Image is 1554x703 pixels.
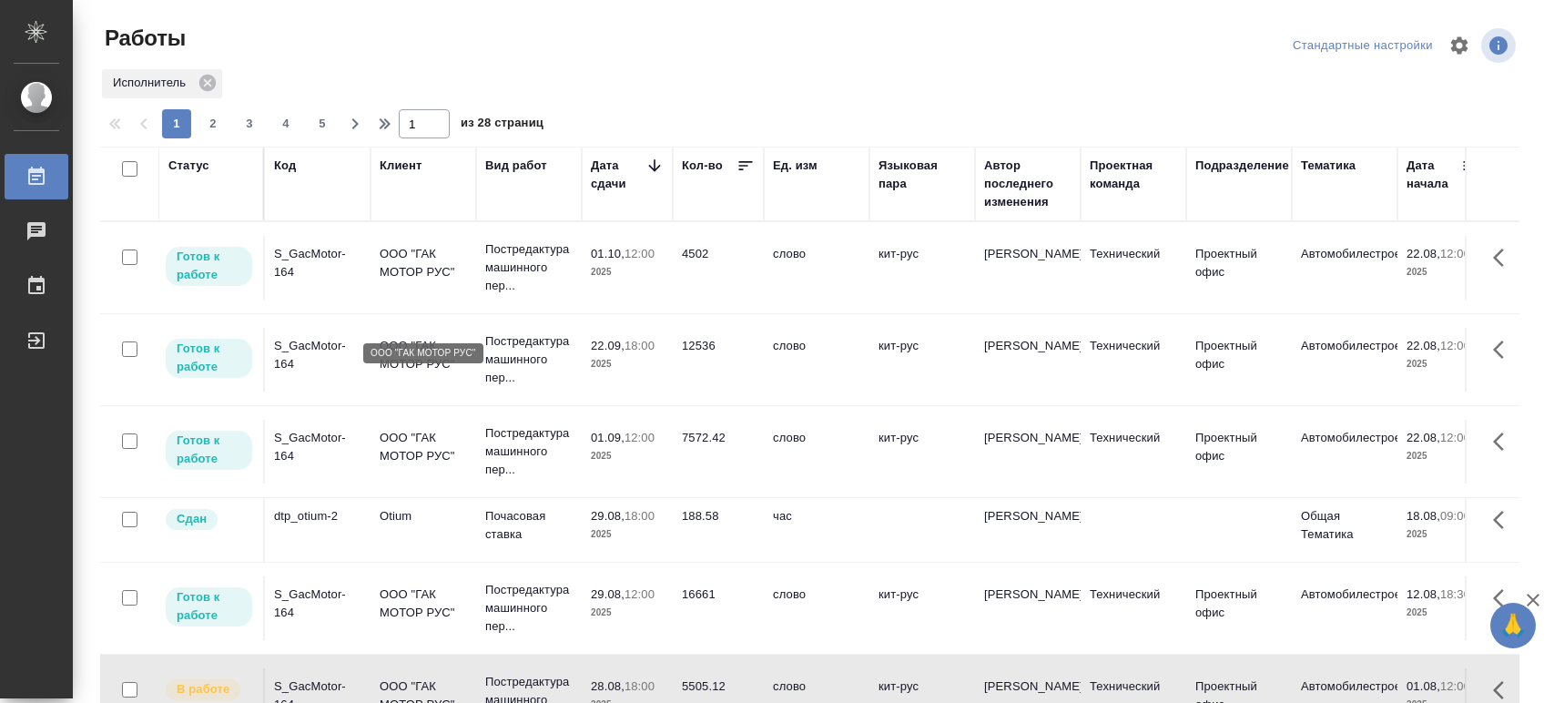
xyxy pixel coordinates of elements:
[1407,157,1461,193] div: Дата начала
[1490,603,1536,648] button: 🙏
[673,420,764,484] td: 7572.42
[975,576,1081,640] td: [PERSON_NAME]
[1440,587,1470,601] p: 18:30
[625,679,655,693] p: 18:00
[1482,420,1526,464] button: Здесь прячутся важные кнопки
[235,115,264,133] span: 3
[168,157,209,175] div: Статус
[308,109,337,138] button: 5
[682,157,723,175] div: Кол-во
[198,115,228,133] span: 2
[1301,245,1388,263] p: Автомобилестроение
[308,115,337,133] span: 5
[975,236,1081,300] td: [PERSON_NAME]
[591,431,625,444] p: 01.09,
[485,240,573,295] p: Постредактура машинного пер...
[1440,509,1470,523] p: 09:00
[591,604,664,622] p: 2025
[1186,576,1292,640] td: Проектный офис
[485,581,573,636] p: Постредактура машинного пер...
[1301,507,1388,544] p: Общая Тематика
[773,157,818,175] div: Ед. изм
[380,586,467,622] p: ООО "ГАК МОТОР РУС"
[485,424,573,479] p: Постредактура машинного пер...
[177,588,241,625] p: Готов к работе
[1440,679,1470,693] p: 12:00
[1440,339,1470,352] p: 12:00
[1407,604,1479,622] p: 2025
[102,69,222,98] div: Исполнитель
[274,337,361,373] div: S_GacMotor-164
[1081,328,1186,392] td: Технический
[673,498,764,562] td: 188.58
[1498,606,1529,645] span: 🙏
[198,109,228,138] button: 2
[1090,157,1177,193] div: Проектная команда
[1081,576,1186,640] td: Технический
[274,429,361,465] div: S_GacMotor-164
[1186,420,1292,484] td: Проектный офис
[869,420,975,484] td: кит-рус
[1407,679,1440,693] p: 01.08,
[1440,247,1470,260] p: 12:00
[591,355,664,373] p: 2025
[274,157,296,175] div: Код
[1482,236,1526,280] button: Здесь прячутся важные кнопки
[1186,328,1292,392] td: Проектный офис
[1482,328,1526,372] button: Здесь прячутся важные кнопки
[1301,337,1388,355] p: Автомобилестроение
[164,678,254,702] div: Исполнитель выполняет работу
[591,263,664,281] p: 2025
[1437,24,1481,67] span: Настроить таблицу
[461,112,543,138] span: из 28 страниц
[625,509,655,523] p: 18:00
[591,157,645,193] div: Дата сдачи
[380,245,467,281] p: ООО "ГАК МОТОР РУС"
[625,587,655,601] p: 12:00
[235,109,264,138] button: 3
[1407,263,1479,281] p: 2025
[164,429,254,472] div: Исполнитель может приступить к работе
[673,576,764,640] td: 16661
[591,509,625,523] p: 29.08,
[975,328,1081,392] td: [PERSON_NAME]
[1195,157,1289,175] div: Подразделение
[1301,429,1388,447] p: Автомобилестроение
[164,337,254,380] div: Исполнитель может приступить к работе
[1288,32,1437,60] div: split button
[869,328,975,392] td: кит-рус
[164,586,254,628] div: Исполнитель может приступить к работе
[1301,586,1388,604] p: Автомобилестроение
[485,507,573,544] p: Почасовая ставка
[673,236,764,300] td: 4502
[591,447,664,465] p: 2025
[1301,157,1356,175] div: Тематика
[1186,236,1292,300] td: Проектный офис
[177,510,207,528] p: Сдан
[764,576,869,640] td: слово
[380,337,467,373] p: ООО "ГАК МОТОР РУС"
[1407,525,1479,544] p: 2025
[274,586,361,622] div: S_GacMotor-164
[975,498,1081,562] td: [PERSON_NAME]
[485,332,573,387] p: Постредактура машинного пер...
[869,236,975,300] td: кит-рус
[177,248,241,284] p: Готов к работе
[869,576,975,640] td: кит-рус
[673,328,764,392] td: 12536
[1481,28,1519,63] span: Посмотреть информацию
[485,157,547,175] div: Вид работ
[1482,498,1526,542] button: Здесь прячутся важные кнопки
[1081,236,1186,300] td: Технический
[764,328,869,392] td: слово
[164,507,254,532] div: Менеджер проверил работу исполнителя, передает ее на следующий этап
[380,429,467,465] p: ООО "ГАК МОТОР РУС"
[177,432,241,468] p: Готов к работе
[591,679,625,693] p: 28.08,
[764,236,869,300] td: слово
[1482,576,1526,620] button: Здесь прячутся важные кнопки
[380,507,467,525] p: Оtium
[1301,678,1388,696] p: Автомобилестроение
[177,680,229,698] p: В работе
[1407,339,1440,352] p: 22.08,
